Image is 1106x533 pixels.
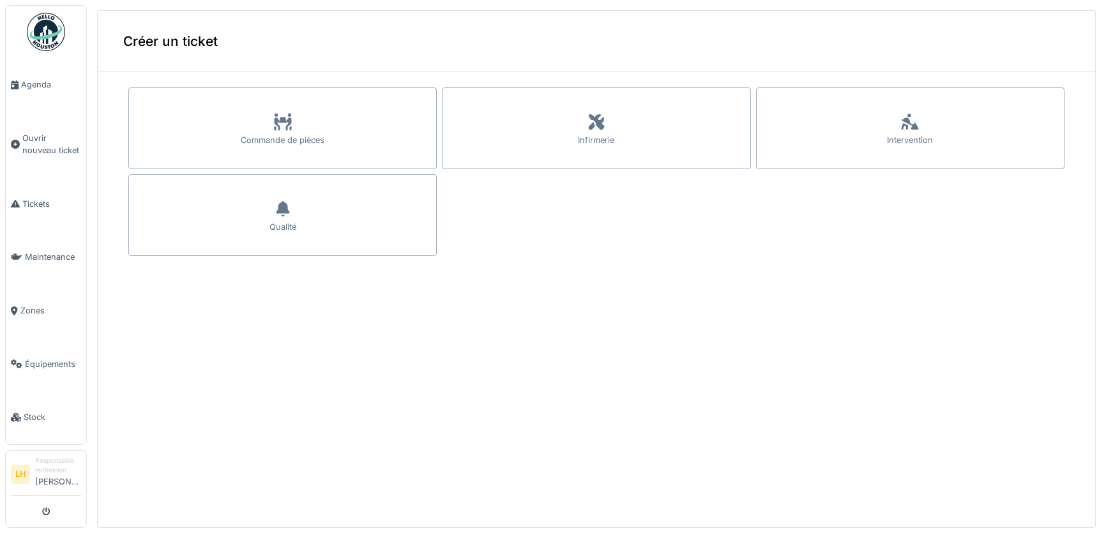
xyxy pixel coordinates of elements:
span: Stock [24,411,81,423]
div: Commande de pièces [241,134,324,146]
a: Ouvrir nouveau ticket [6,112,86,177]
li: [PERSON_NAME] [35,456,81,493]
a: Équipements [6,338,86,391]
a: Tickets [6,177,86,231]
div: Responsable technicien [35,456,81,476]
a: Zones [6,284,86,338]
span: Ouvrir nouveau ticket [22,132,81,156]
span: Maintenance [25,251,81,263]
span: Tickets [22,198,81,210]
div: Infirmerie [578,134,614,146]
span: Agenda [21,79,81,91]
a: Maintenance [6,230,86,284]
div: Intervention [887,134,933,146]
a: Stock [6,391,86,444]
a: LH Responsable technicien[PERSON_NAME] [11,456,81,496]
img: Badge_color-CXgf-gQk.svg [27,13,65,51]
span: Zones [20,304,81,317]
li: LH [11,465,30,484]
div: Qualité [269,221,296,233]
a: Agenda [6,58,86,112]
span: Équipements [25,358,81,370]
div: Créer un ticket [98,11,1095,72]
